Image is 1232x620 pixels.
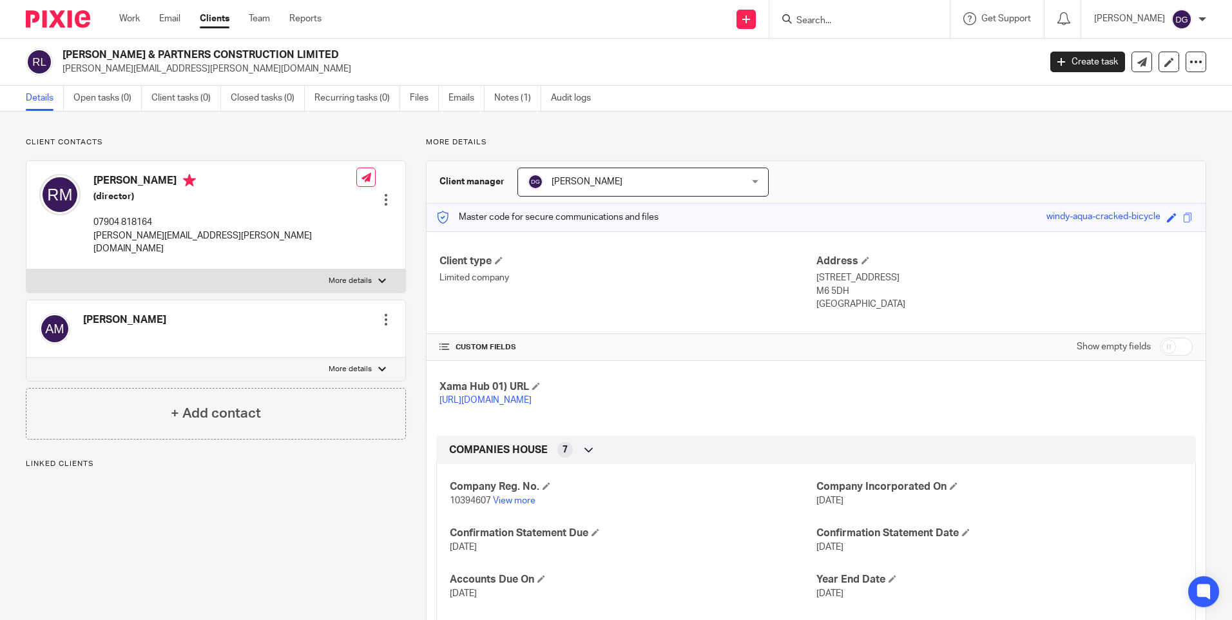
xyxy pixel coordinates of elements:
a: Team [249,12,270,25]
label: Show empty fields [1077,340,1151,353]
a: Work [119,12,140,25]
a: Create task [1050,52,1125,72]
h4: Confirmation Statement Due [450,527,816,540]
p: [PERSON_NAME][EMAIL_ADDRESS][PERSON_NAME][DOMAIN_NAME] [93,229,356,256]
span: [DATE] [816,496,843,505]
p: More details [426,137,1206,148]
a: Reports [289,12,322,25]
span: [DATE] [816,589,843,598]
h3: Client manager [439,175,505,188]
span: Get Support [981,14,1031,23]
h4: Client type [439,255,816,268]
h4: Year End Date [816,573,1182,586]
span: [DATE] [450,589,477,598]
a: Closed tasks (0) [231,86,305,111]
p: More details [329,276,372,286]
a: Details [26,86,64,111]
p: [GEOGRAPHIC_DATA] [816,298,1193,311]
h4: Confirmation Statement Date [816,527,1182,540]
h4: [PERSON_NAME] [83,313,166,327]
p: [PERSON_NAME][EMAIL_ADDRESS][PERSON_NAME][DOMAIN_NAME] [63,63,1031,75]
p: [STREET_ADDRESS] [816,271,1193,284]
a: [URL][DOMAIN_NAME] [439,396,532,405]
i: Primary [183,174,196,187]
h4: [PERSON_NAME] [93,174,356,190]
a: Audit logs [551,86,601,111]
img: svg%3E [1171,9,1192,30]
h4: + Add contact [171,403,261,423]
a: View more [493,496,535,505]
a: Email [159,12,180,25]
span: 10394607 [450,496,491,505]
a: Clients [200,12,229,25]
p: [PERSON_NAME] [1094,12,1165,25]
span: [DATE] [816,543,843,552]
a: Recurring tasks (0) [314,86,400,111]
h5: (director) [93,190,356,203]
span: [DATE] [450,543,477,552]
p: Limited company [439,271,816,284]
span: 7 [563,443,568,456]
img: Pixie [26,10,90,28]
h4: Xama Hub 01) URL [439,380,816,394]
p: More details [329,364,372,374]
a: Open tasks (0) [73,86,142,111]
img: svg%3E [26,48,53,75]
p: M6 5DH [816,285,1193,298]
p: Master code for secure communications and files [436,211,659,224]
a: Files [410,86,439,111]
input: Search [795,15,911,27]
h4: Address [816,255,1193,268]
h4: Company Incorporated On [816,480,1182,494]
h4: Company Reg. No. [450,480,816,494]
img: svg%3E [39,174,81,215]
h4: Accounts Due On [450,573,816,586]
p: Client contacts [26,137,406,148]
a: Emails [448,86,485,111]
span: [PERSON_NAME] [552,177,622,186]
p: Linked clients [26,459,406,469]
img: svg%3E [39,313,70,344]
div: windy-aqua-cracked-bicycle [1046,210,1160,225]
a: Client tasks (0) [151,86,221,111]
p: 07904 818164 [93,216,356,229]
h4: CUSTOM FIELDS [439,342,816,353]
h2: [PERSON_NAME] & PARTNERS CONSTRUCTION LIMITED [63,48,837,62]
a: Notes (1) [494,86,541,111]
img: svg%3E [528,174,543,189]
span: COMPANIES HOUSE [449,443,548,457]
